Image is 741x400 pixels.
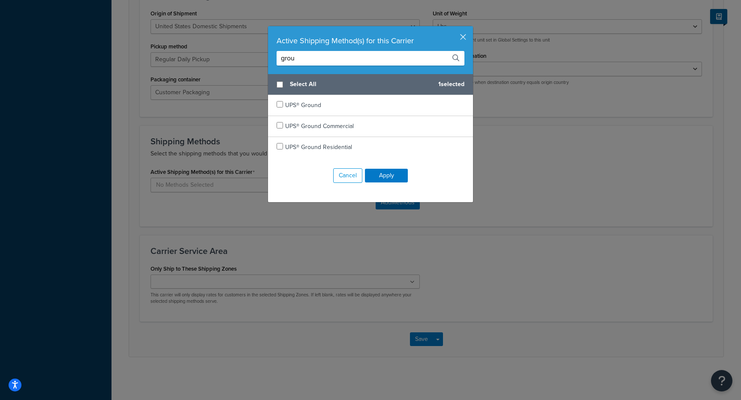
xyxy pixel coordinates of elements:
[285,122,354,131] span: UPS® Ground Commercial
[268,74,473,95] div: 1 selected
[285,101,321,110] span: UPS® Ground
[277,51,464,66] input: Search
[290,78,431,90] span: Select All
[365,169,408,182] button: Apply
[277,35,464,47] div: Active Shipping Method(s) for this Carrier
[333,168,362,183] button: Cancel
[285,143,352,152] span: UPS® Ground Residential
